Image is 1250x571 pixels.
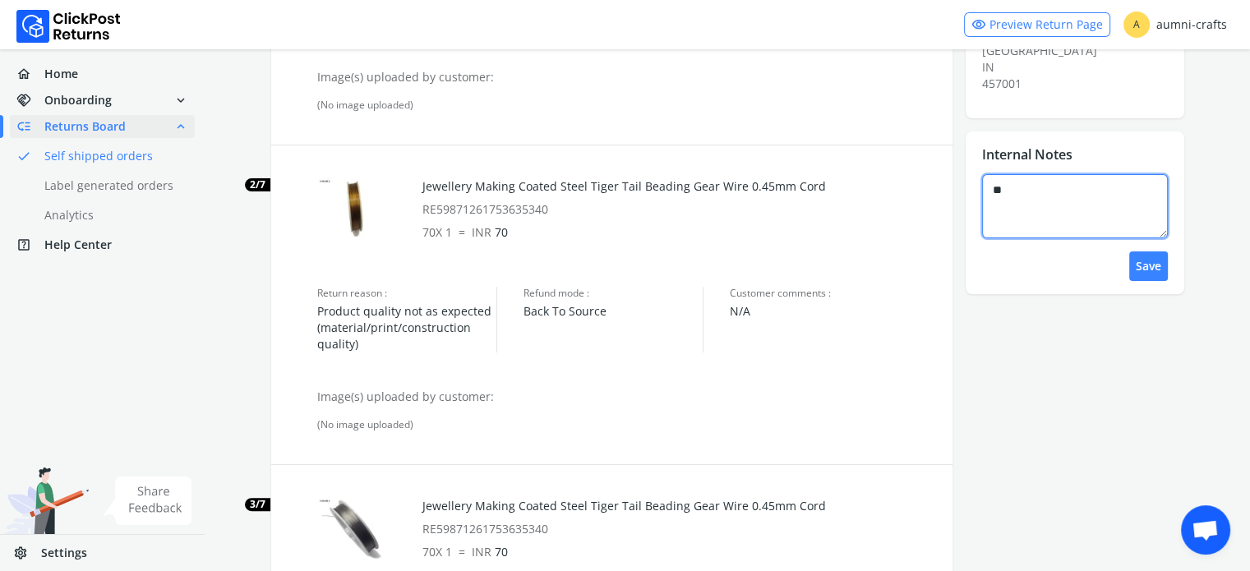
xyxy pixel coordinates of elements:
div: (No image uploaded) [317,418,936,431]
p: RE59871261753635340 [422,521,937,537]
div: IN [982,59,1178,76]
p: Image(s) uploaded by customer: [317,69,936,85]
a: Label generated orders [10,174,214,197]
span: Return reason : [317,287,496,300]
span: done [16,145,31,168]
a: doneSelf shipped orders [10,145,214,168]
img: row_image [317,498,399,559]
a: homeHome [10,62,195,85]
span: = [459,224,465,240]
span: settings [13,541,41,564]
span: Refund mode : [524,287,703,300]
span: Settings [41,545,87,561]
span: 3/7 [245,498,270,511]
span: Help Center [44,237,112,253]
p: 70 X 1 [422,224,937,241]
p: RE59871261753635340 [422,201,937,218]
span: N/A [730,303,936,320]
p: Internal Notes [982,145,1072,164]
div: 457001 [982,76,1178,92]
span: 70 [472,224,508,240]
span: Returns Board [44,118,126,135]
a: Open chat [1181,505,1230,555]
span: 70 [472,544,508,559]
span: Home [44,66,78,82]
div: Jewellery Making Coated Steel Tiger Tail Beading Gear Wire 0.45mm Cord [422,178,937,218]
span: INR [472,224,491,240]
div: (No image uploaded) [317,99,936,112]
div: aumni-crafts [1123,12,1227,38]
span: visibility [971,13,986,36]
span: A [1123,12,1150,38]
span: help_center [16,233,44,256]
span: 2/7 [245,178,270,191]
span: Customer comments : [730,287,936,300]
span: home [16,62,44,85]
span: Back To Source [524,303,703,320]
span: INR [472,544,491,559]
img: row_image [317,178,399,240]
span: Onboarding [44,92,112,108]
span: expand_more [173,89,188,112]
span: Product quality not as expected (material/print/construction quality) [317,303,496,352]
a: help_centerHelp Center [10,233,195,256]
div: Jewellery Making Coated Steel Tiger Tail Beading Gear Wire 0.45mm Cord [422,498,937,537]
img: Logo [16,10,121,43]
span: expand_less [173,115,188,138]
button: Save [1129,251,1168,281]
p: Image(s) uploaded by customer: [317,389,936,405]
a: visibilityPreview Return Page [964,12,1110,37]
a: Analytics [10,204,214,227]
div: [GEOGRAPHIC_DATA] [982,43,1178,59]
p: 70 X 1 [422,544,937,560]
span: handshake [16,89,44,112]
span: = [459,544,465,559]
img: share feedback [103,477,192,525]
span: low_priority [16,115,44,138]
